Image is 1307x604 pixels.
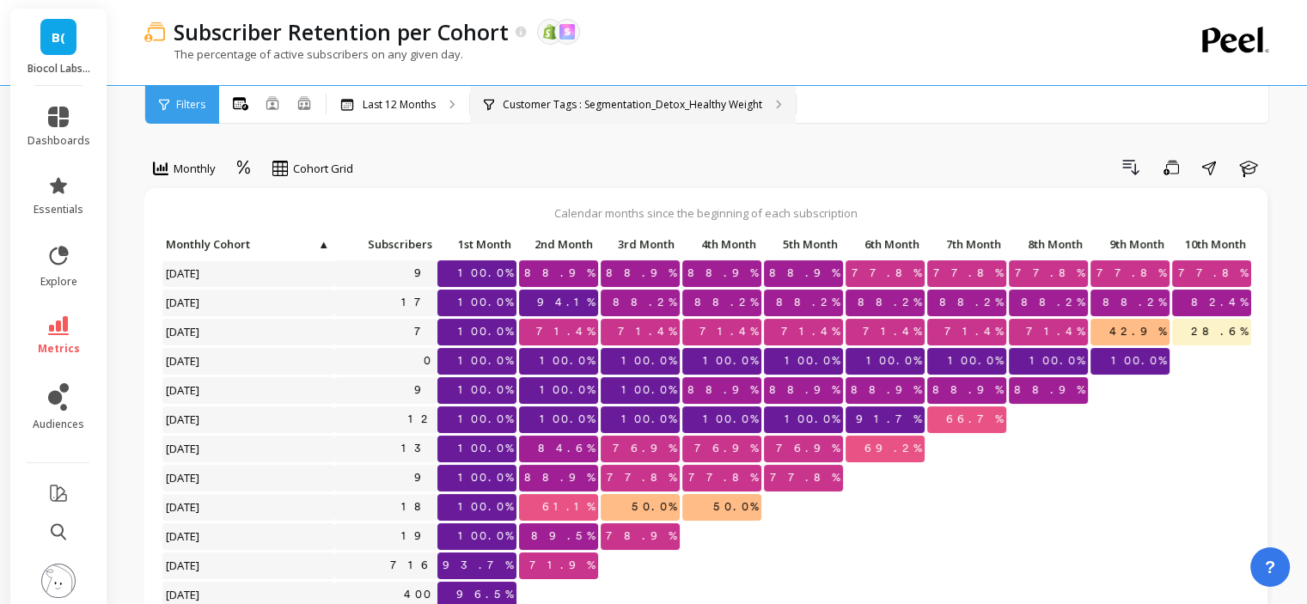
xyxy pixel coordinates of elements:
span: [DATE] [162,465,205,491]
p: Customer Tags : Segmentation_Detox_Healthy Weight [503,98,762,112]
p: 8th Month [1009,232,1088,256]
span: 88.9% [766,260,843,286]
a: 9 [411,260,437,286]
div: Toggle SortBy [845,232,926,259]
span: Cohort Grid [293,161,353,177]
span: [DATE] [162,436,205,461]
span: essentials [34,203,83,217]
span: 100.0% [1108,348,1170,374]
div: Toggle SortBy [162,232,243,259]
span: 100.0% [455,377,516,403]
span: 100.0% [455,260,516,286]
span: 100.0% [618,377,680,403]
span: 2nd Month [522,237,593,251]
div: Toggle SortBy [333,232,415,259]
span: 77.8% [603,465,680,491]
p: 6th Month [846,232,925,256]
span: 100.0% [536,377,598,403]
span: 100.0% [618,406,680,432]
span: dashboards [27,134,90,148]
div: Toggle SortBy [518,232,600,259]
span: 100.0% [455,465,516,491]
span: 100.0% [455,436,516,461]
span: 7th Month [931,237,1001,251]
span: 77.8% [1175,260,1251,286]
span: 82.4% [1188,290,1251,315]
span: [DATE] [162,348,205,374]
span: Filters [176,98,205,112]
span: 88.2% [1017,290,1088,315]
span: 88.9% [847,377,925,403]
span: [DATE] [162,319,205,345]
span: 100.0% [455,494,516,520]
span: 100.0% [455,523,516,549]
p: 7th Month [927,232,1006,256]
span: 77.8% [685,465,761,491]
img: api.shopify.svg [542,24,558,40]
a: 0 [420,348,437,374]
div: Toggle SortBy [437,232,518,259]
span: 10th Month [1176,237,1246,251]
span: 84.6% [534,436,598,461]
span: 88.9% [929,377,1006,403]
span: 100.0% [944,348,1006,374]
span: 8th Month [1012,237,1083,251]
p: Calendar months since the beginning of each subscription [162,205,1250,221]
span: 88.9% [684,377,761,403]
span: 88.2% [936,290,1006,315]
p: Subscriber Retention per Cohort [174,17,509,46]
span: 66.7% [943,406,1006,432]
p: 4th Month [682,232,761,256]
span: 77.8% [1011,260,1088,286]
span: [DATE] [162,290,205,315]
span: 93.7% [439,552,516,578]
span: 91.7% [852,406,925,432]
p: The percentage of active subscribers on any given day. [144,46,463,62]
span: 71.4% [859,319,925,345]
button: ? [1250,547,1290,587]
span: explore [40,275,77,289]
p: 2nd Month [519,232,598,256]
span: 71.4% [533,319,598,345]
a: 9 [411,377,437,403]
div: Toggle SortBy [600,232,681,259]
span: 76.9% [609,436,680,461]
span: audiences [33,418,84,431]
div: Toggle SortBy [681,232,763,259]
div: Toggle SortBy [1171,232,1253,259]
span: 100.0% [863,348,925,374]
span: 71.4% [1023,319,1088,345]
span: [DATE] [162,406,205,432]
img: profile picture [41,564,76,598]
a: 13 [398,436,437,461]
span: 100.0% [455,290,516,315]
span: 88.2% [773,290,843,315]
span: 100.0% [455,348,516,374]
p: 1st Month [437,232,516,256]
span: 88.2% [854,290,925,315]
span: 71.4% [696,319,761,345]
p: Subscribers [334,232,437,256]
span: [DATE] [162,377,205,403]
span: 42.9% [1106,319,1170,345]
span: [DATE] [162,494,205,520]
span: ? [1265,555,1275,579]
span: 88.9% [1011,377,1088,403]
span: 77.8% [1093,260,1170,286]
span: 4th Month [686,237,756,251]
a: 716 [387,552,437,578]
p: 5th Month [764,232,843,256]
span: Monthly [174,161,216,177]
span: 71.4% [778,319,843,345]
div: Toggle SortBy [1090,232,1171,259]
div: Toggle SortBy [1008,232,1090,259]
p: 9th Month [1090,232,1170,256]
div: Toggle SortBy [926,232,1008,259]
p: Biocol Labs (US) [27,62,90,76]
span: 61.1% [539,494,598,520]
span: 69.2% [861,436,925,461]
span: 88.2% [609,290,680,315]
span: 94.1% [534,290,598,315]
span: 71.4% [614,319,680,345]
span: 88.2% [691,290,761,315]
